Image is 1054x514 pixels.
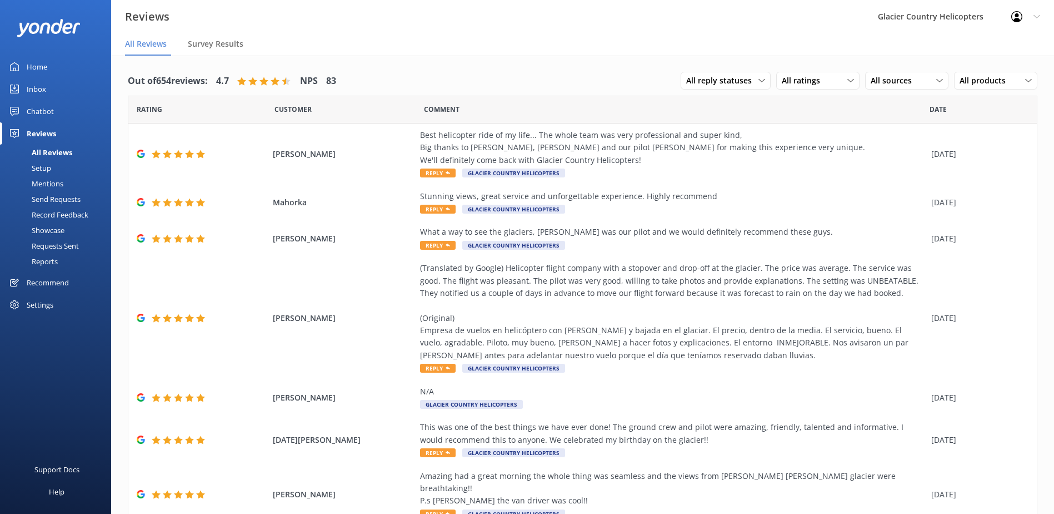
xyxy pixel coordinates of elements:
[7,191,111,207] a: Send Requests
[7,145,111,160] a: All Reviews
[7,176,111,191] a: Mentions
[420,205,456,214] span: Reply
[420,226,926,238] div: What a way to see the glaciers, [PERSON_NAME] was our pilot and we would definitely recommend the...
[420,169,456,177] span: Reply
[49,481,64,503] div: Help
[17,19,81,37] img: yonder-white-logo.png
[216,74,229,88] h4: 4.7
[782,75,827,87] span: All ratings
[930,104,947,115] span: Date
[960,75,1012,87] span: All products
[420,241,456,250] span: Reply
[420,129,926,166] div: Best helicopter ride of my life... The whole team was very professional and super kind, Big thank...
[420,448,456,457] span: Reply
[462,205,565,214] span: Glacier Country Helicopters
[420,190,926,202] div: Stunning views, great service and unforgettable experience. Highly recommend
[273,196,414,209] span: Mahorka
[420,421,926,446] div: This was one of the best things we have ever done! The ground crew and pilot were amazing, friend...
[871,75,918,87] span: All sources
[34,458,79,481] div: Support Docs
[273,148,414,160] span: [PERSON_NAME]
[128,74,208,88] h4: Out of 654 reviews:
[424,104,459,115] span: Question
[931,312,1023,324] div: [DATE]
[931,196,1023,209] div: [DATE]
[462,241,565,250] span: Glacier Country Helicopters
[7,254,111,269] a: Reports
[931,392,1023,404] div: [DATE]
[931,434,1023,446] div: [DATE]
[273,233,414,245] span: [PERSON_NAME]
[7,160,51,176] div: Setup
[27,78,46,100] div: Inbox
[7,207,111,223] a: Record Feedback
[7,238,79,254] div: Requests Sent
[931,148,1023,160] div: [DATE]
[7,254,58,269] div: Reports
[273,488,414,501] span: [PERSON_NAME]
[273,312,414,324] span: [PERSON_NAME]
[27,122,56,145] div: Reviews
[462,169,565,177] span: Glacier Country Helicopters
[125,8,169,26] h3: Reviews
[686,75,758,87] span: All reply statuses
[931,233,1023,245] div: [DATE]
[137,104,162,115] span: Date
[420,385,926,398] div: N/A
[326,74,336,88] h4: 83
[7,191,81,207] div: Send Requests
[931,488,1023,501] div: [DATE]
[7,160,111,176] a: Setup
[7,238,111,254] a: Requests Sent
[27,294,53,316] div: Settings
[420,400,523,409] span: Glacier Country Helicopters
[273,434,414,446] span: [DATE][PERSON_NAME]
[7,223,64,238] div: Showcase
[7,176,63,191] div: Mentions
[125,38,167,50] span: All Reviews
[274,104,312,115] span: Date
[27,100,54,122] div: Chatbot
[7,207,88,223] div: Record Feedback
[7,145,72,160] div: All Reviews
[420,364,456,373] span: Reply
[27,56,47,78] div: Home
[462,448,565,457] span: Glacier Country Helicopters
[462,364,565,373] span: Glacier Country Helicopters
[27,271,69,294] div: Recommend
[420,262,926,362] div: (Translated by Google) Helicopter flight company with a stopover and drop-off at the glacier. The...
[300,74,318,88] h4: NPS
[188,38,243,50] span: Survey Results
[273,392,414,404] span: [PERSON_NAME]
[420,470,926,507] div: Amazing had a great morning the whole thing was seamless and the views from [PERSON_NAME] [PERSON...
[7,223,111,238] a: Showcase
